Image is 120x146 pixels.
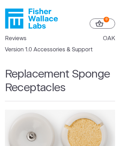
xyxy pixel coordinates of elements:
[5,67,115,101] h1: Replacement Sponge Receptacles
[104,17,109,22] strong: 0
[5,34,27,43] a: Reviews
[5,8,58,29] a: Fisher Wallace
[90,19,115,29] a: 0
[103,34,115,43] a: OAK
[5,45,93,54] a: Version 1.0 Accessories & Support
